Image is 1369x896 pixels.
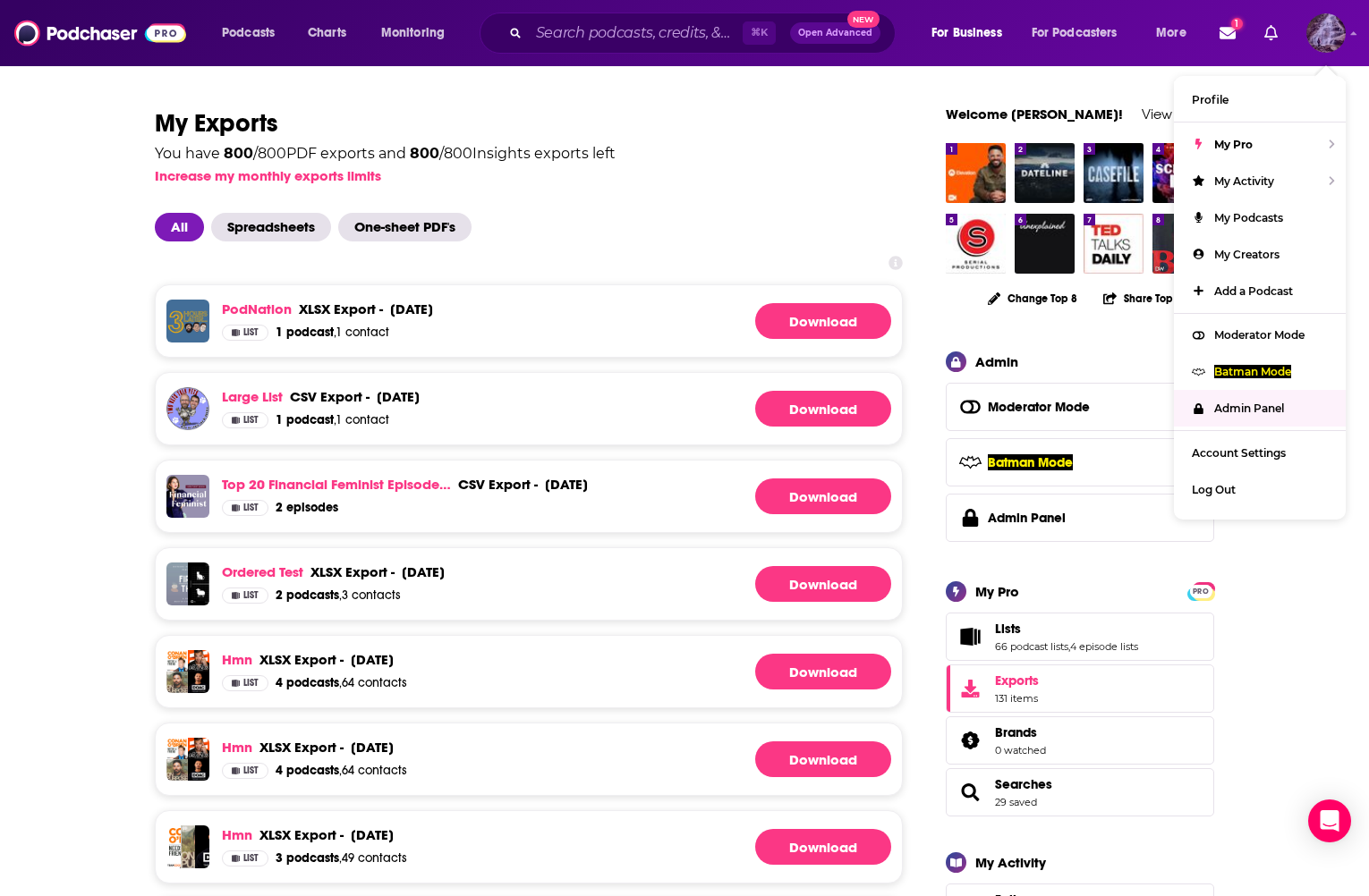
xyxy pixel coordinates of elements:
span: Exports [995,672,1039,689]
div: [DATE] [390,300,433,317]
button: open menu [919,19,1025,47]
a: Admin Panel [1174,390,1346,427]
span: List [243,591,259,600]
button: Open AdvancedNew [790,22,880,44]
img: 3 Hours Later [166,300,209,342]
div: Admin [975,353,1018,370]
span: New [847,11,880,28]
img: Unexplained [1015,214,1075,274]
span: Logged in as samanthaponce5 [1306,13,1346,53]
a: 3 podcasts,49 contacts [276,850,407,866]
a: Ordered Test [222,563,303,580]
a: Download [755,303,891,339]
span: Batman Mode [988,454,1073,470]
button: Change Top 8 [977,287,1088,309]
a: Show notifications dropdown [1257,18,1285,48]
span: xlsx [259,826,291,843]
button: Increase my monthly exports limits [155,167,381,184]
span: Podcasts [222,21,275,46]
span: List [243,854,259,863]
a: 2 podcasts,3 contacts [276,587,401,604]
a: 1 podcast,1 contact [276,325,389,341]
span: Add a Podcast [1214,284,1293,298]
span: Exports [952,676,988,701]
span: csv [458,476,485,493]
span: List [243,679,259,688]
span: 3 podcasts [276,850,339,866]
span: All [155,213,204,241]
img: User Profile [1306,13,1346,53]
img: The School of Greatness [188,738,209,759]
h1: My Exports [155,107,903,139]
button: open menu [1020,19,1144,47]
a: Brands [995,724,1046,740]
span: Searches [946,768,1214,816]
a: Show notifications dropdown [1212,18,1243,48]
span: 2 podcasts [276,587,339,603]
a: Admin Panel [946,494,1214,542]
img: Two Vets Talk Pets [166,387,209,430]
img: First This [166,562,209,605]
button: Moderator Mode [946,383,1214,431]
ul: Show profile menu [1174,76,1346,520]
a: Top 20 Financial Feminist Episodes by estimated listens [222,476,451,493]
a: The Ben Shapiro Show [1152,214,1212,274]
span: Admin Panel [1214,402,1284,415]
a: Searches [995,776,1052,792]
a: hmn [222,826,252,843]
a: 2 episodes [276,500,338,516]
span: For Podcasters [1032,21,1118,46]
span: Lists [995,621,1021,637]
a: Brands [952,728,988,753]
span: My Creators [1214,248,1280,261]
img: Conan O’Brien Needs A Friend [166,738,188,759]
a: Podchaser - Follow, Share and Rate Podcasts [14,16,186,50]
span: 1 podcast [276,325,334,340]
span: Profile [1192,93,1229,106]
button: open menu [1144,19,1209,47]
span: List [243,503,259,512]
img: Serial [946,214,1006,274]
div: [DATE] [351,826,394,843]
div: export - [458,476,538,493]
span: Monitoring [381,21,445,46]
a: hmn [222,739,252,756]
span: xlsx [259,651,291,668]
span: 4 podcasts [276,675,339,690]
a: Add a Podcast [1174,273,1346,309]
span: , [1068,640,1070,653]
span: One-sheet PDF's [338,213,472,241]
img: Can Men Be Feminists? With Actor Justin Baldoni [166,475,209,518]
div: Open Intercom Messenger [1308,799,1351,842]
a: Profile [1174,81,1346,118]
a: Account Settings [1174,435,1346,471]
a: My Creators [1174,236,1346,273]
img: Conan O’Brien Needs A Friend [166,650,188,672]
a: Science Vs [1152,143,1212,203]
img: The School of Greatness [188,650,209,672]
div: My Pro [975,583,1019,600]
span: List [243,416,259,425]
img: Conan O’Brien Needs A Friend [166,825,209,868]
a: Charts [296,19,357,47]
span: PRO [1190,585,1212,598]
span: List [243,766,259,775]
div: export - [259,826,344,843]
img: The Diary Of A CEO with Steven Bartlett [195,825,238,868]
span: xlsx [259,739,291,756]
button: Share Top 8 [1102,281,1183,316]
a: TED Talks Daily [1084,214,1144,274]
span: Account Settings [1192,446,1286,460]
img: Casefile True Crime [1084,143,1144,203]
a: Exports [946,664,1214,713]
a: 29 saved [995,796,1037,808]
button: One-sheet PDF's [338,213,479,241]
a: View Profile [1142,106,1214,123]
span: 4 podcasts [276,763,339,778]
span: My Pro [1214,138,1253,151]
img: Elevation with Steven Furtick [946,143,1006,203]
div: export - [299,300,383,317]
